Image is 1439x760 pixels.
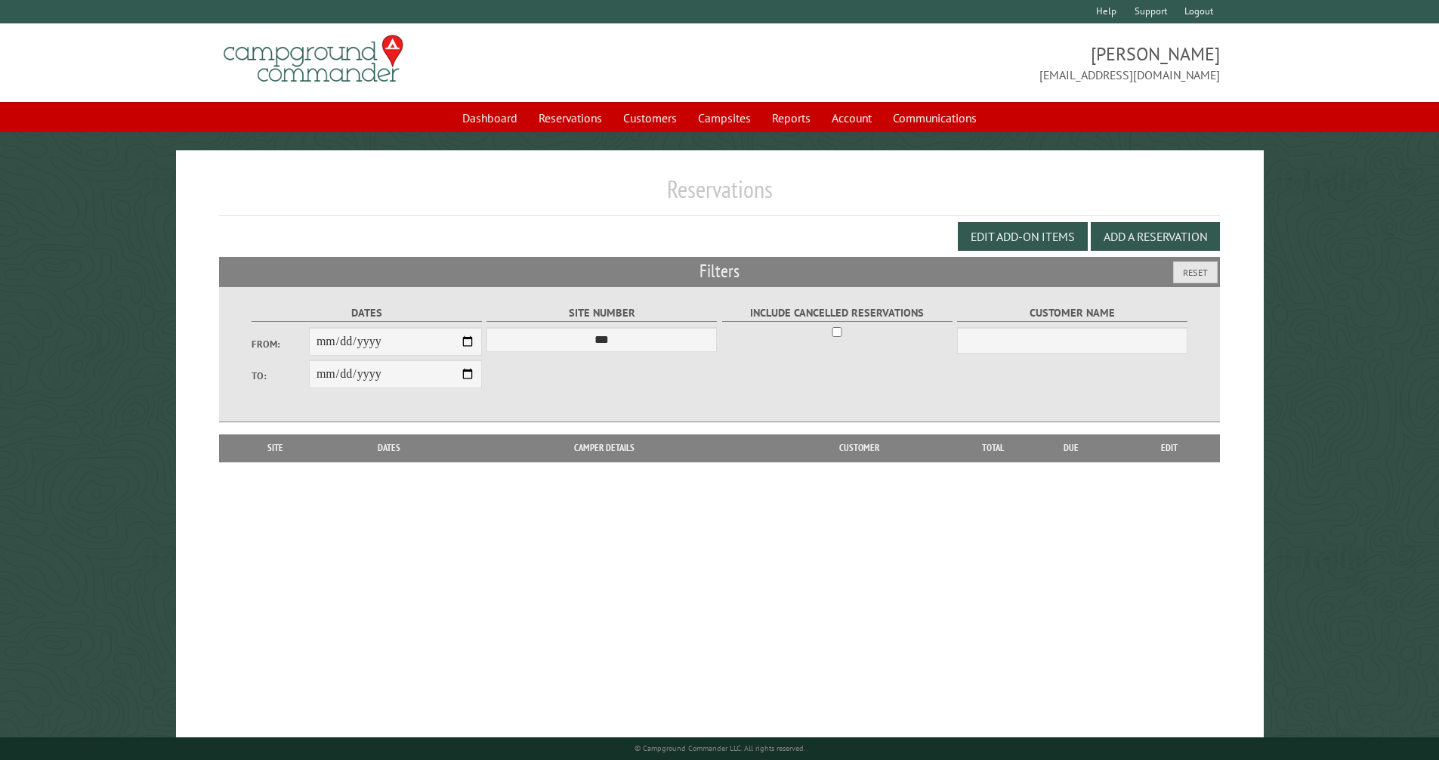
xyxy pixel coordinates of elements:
[884,103,986,132] a: Communications
[227,434,325,462] th: Site
[219,175,1221,216] h1: Reservations
[219,29,408,88] img: Campground Commander
[325,434,454,462] th: Dates
[219,257,1221,286] h2: Filters
[763,103,820,132] a: Reports
[689,103,760,132] a: Campsites
[720,42,1221,84] span: [PERSON_NAME] [EMAIL_ADDRESS][DOMAIN_NAME]
[252,304,482,322] label: Dates
[486,304,717,322] label: Site Number
[454,434,755,462] th: Camper Details
[1024,434,1119,462] th: Due
[1119,434,1221,462] th: Edit
[252,337,309,351] label: From:
[530,103,611,132] a: Reservations
[963,434,1024,462] th: Total
[755,434,963,462] th: Customer
[1091,222,1220,251] button: Add a Reservation
[252,369,309,383] label: To:
[823,103,881,132] a: Account
[957,304,1187,322] label: Customer Name
[635,743,805,753] small: © Campground Commander LLC. All rights reserved.
[722,304,953,322] label: Include Cancelled Reservations
[958,222,1088,251] button: Edit Add-on Items
[1173,261,1218,283] button: Reset
[453,103,527,132] a: Dashboard
[614,103,686,132] a: Customers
